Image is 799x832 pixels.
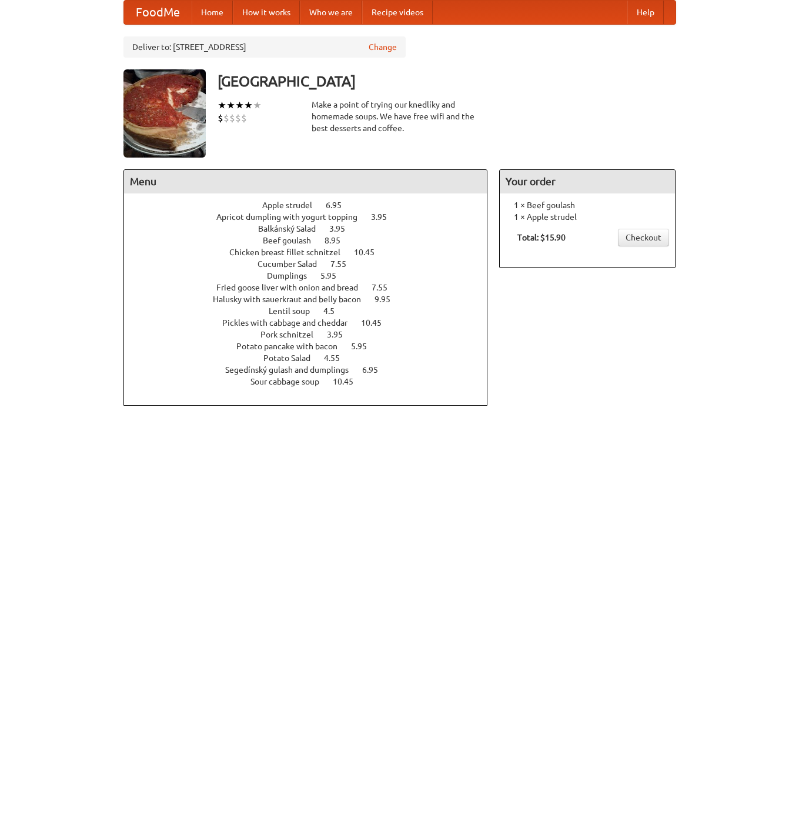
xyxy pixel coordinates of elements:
[262,201,324,210] span: Apple strudel
[213,295,373,304] span: Halusky with sauerkraut and belly bacon
[351,342,379,351] span: 5.95
[192,1,233,24] a: Home
[229,112,235,125] li: $
[324,353,352,363] span: 4.55
[258,224,327,233] span: Balkánský Salad
[225,365,360,375] span: Segedínský gulash and dumplings
[216,212,369,222] span: Apricot dumpling with yogurt topping
[226,99,235,112] li: ★
[323,306,346,316] span: 4.5
[500,170,675,193] h4: Your order
[236,342,349,351] span: Potato pancake with bacon
[260,330,325,339] span: Pork schnitzel
[218,69,676,93] h3: [GEOGRAPHIC_DATA]
[123,69,206,158] img: angular.jpg
[262,201,363,210] a: Apple strudel 6.95
[333,377,365,386] span: 10.45
[250,377,331,386] span: Sour cabbage soup
[223,112,229,125] li: $
[258,259,329,269] span: Cucumber Salad
[123,36,406,58] div: Deliver to: [STREET_ADDRESS]
[627,1,664,24] a: Help
[233,1,300,24] a: How it works
[327,330,355,339] span: 3.95
[506,211,669,223] li: 1 × Apple strudel
[260,330,365,339] a: Pork schnitzel 3.95
[269,306,322,316] span: Lentil soup
[354,248,386,257] span: 10.45
[222,318,359,328] span: Pickles with cabbage and cheddar
[361,318,393,328] span: 10.45
[218,112,223,125] li: $
[375,295,402,304] span: 9.95
[506,199,669,211] li: 1 × Beef goulash
[369,41,397,53] a: Change
[213,295,412,304] a: Halusky with sauerkraut and belly bacon 9.95
[320,271,348,280] span: 5.95
[330,259,358,269] span: 7.55
[216,283,409,292] a: Fried goose liver with onion and bread 7.55
[300,1,362,24] a: Who we are
[267,271,319,280] span: Dumplings
[235,112,241,125] li: $
[124,1,192,24] a: FoodMe
[269,306,356,316] a: Lentil soup 4.5
[222,318,403,328] a: Pickles with cabbage and cheddar 10.45
[263,353,362,363] a: Potato Salad 4.55
[225,365,400,375] a: Segedínský gulash and dumplings 6.95
[244,99,253,112] li: ★
[362,365,390,375] span: 6.95
[362,1,433,24] a: Recipe videos
[216,283,370,292] span: Fried goose liver with onion and bread
[312,99,488,134] div: Make a point of trying our knedlíky and homemade soups. We have free wifi and the best desserts a...
[235,99,244,112] li: ★
[326,201,353,210] span: 6.95
[216,212,409,222] a: Apricot dumpling with yogurt topping 3.95
[253,99,262,112] li: ★
[241,112,247,125] li: $
[250,377,375,386] a: Sour cabbage soup 10.45
[218,99,226,112] li: ★
[229,248,396,257] a: Chicken breast fillet schnitzel 10.45
[263,236,362,245] a: Beef goulash 8.95
[267,271,358,280] a: Dumplings 5.95
[329,224,357,233] span: 3.95
[517,233,566,242] b: Total: $15.90
[263,236,323,245] span: Beef goulash
[325,236,352,245] span: 8.95
[258,224,367,233] a: Balkánský Salad 3.95
[371,212,399,222] span: 3.95
[263,353,322,363] span: Potato Salad
[618,229,669,246] a: Checkout
[236,342,389,351] a: Potato pancake with bacon 5.95
[258,259,368,269] a: Cucumber Salad 7.55
[124,170,487,193] h4: Menu
[229,248,352,257] span: Chicken breast fillet schnitzel
[372,283,399,292] span: 7.55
